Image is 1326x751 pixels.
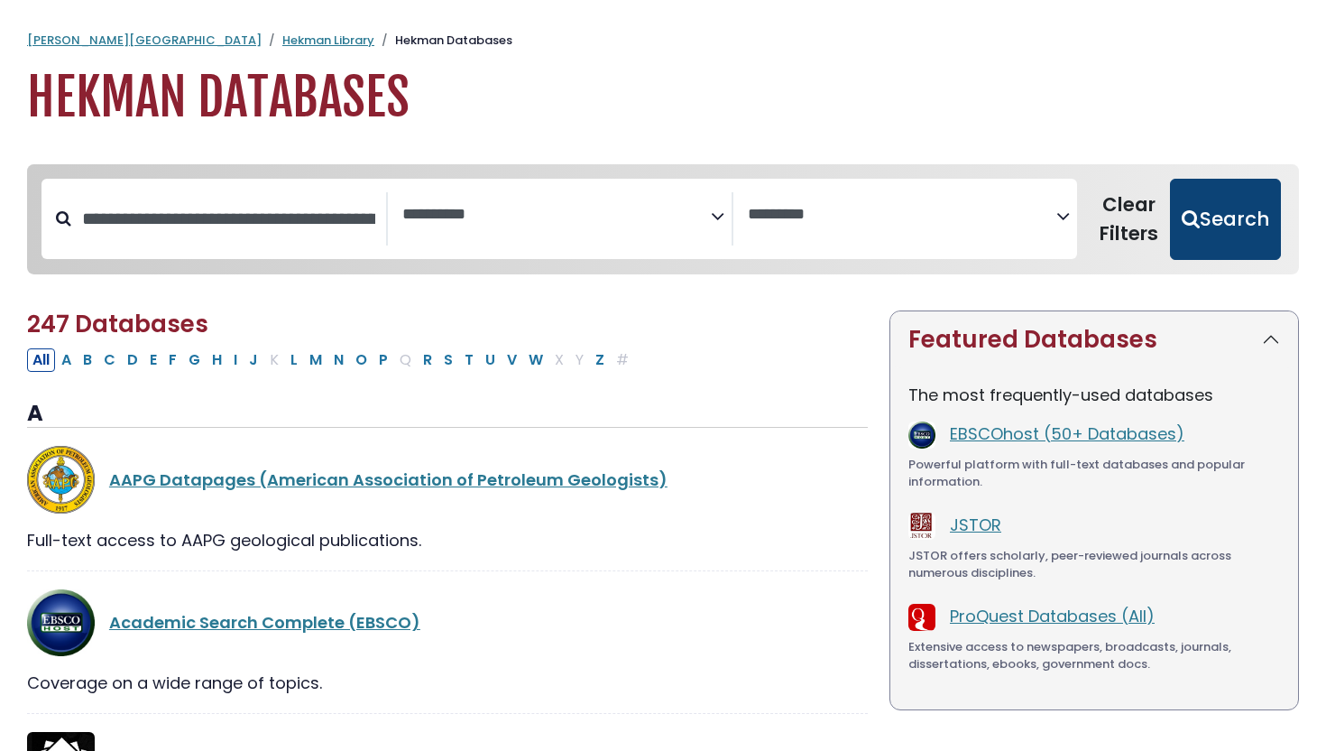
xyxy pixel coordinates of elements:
a: ProQuest Databases (All) [950,605,1155,627]
button: Filter Results U [480,348,501,372]
a: JSTOR [950,514,1001,536]
p: The most frequently-used databases [908,383,1280,407]
div: Extensive access to newspapers, broadcasts, journals, dissertations, ebooks, government docs. [908,638,1280,673]
button: Featured Databases [890,311,1298,368]
button: Filter Results B [78,348,97,372]
div: Full-text access to AAPG geological publications. [27,528,868,552]
button: Filter Results H [207,348,227,372]
h1: Hekman Databases [27,68,1299,128]
input: Search database by title or keyword [71,200,386,237]
a: Hekman Library [282,32,374,49]
button: Filter Results V [502,348,522,372]
div: Powerful platform with full-text databases and popular information. [908,456,1280,491]
button: Filter Results T [459,348,479,372]
button: Filter Results D [122,348,143,372]
button: Submit for Search Results [1170,179,1281,260]
a: AAPG Datapages (American Association of Petroleum Geologists) [109,468,668,491]
nav: Search filters [27,164,1299,274]
button: Filter Results R [418,348,437,372]
button: Filter Results P [373,348,393,372]
nav: breadcrumb [27,32,1299,50]
button: Filter Results C [98,348,121,372]
span: 247 Databases [27,308,208,340]
button: Filter Results A [56,348,77,372]
button: Filter Results Z [590,348,610,372]
button: All [27,348,55,372]
div: Alpha-list to filter by first letter of database name [27,348,636,370]
textarea: Search [402,206,711,225]
button: Filter Results G [183,348,206,372]
textarea: Search [748,206,1056,225]
a: EBSCOhost (50+ Databases) [950,422,1184,445]
button: Filter Results N [328,348,349,372]
button: Filter Results W [523,348,548,372]
button: Filter Results L [285,348,303,372]
div: JSTOR offers scholarly, peer-reviewed journals across numerous disciplines. [908,547,1280,582]
button: Filter Results J [244,348,263,372]
button: Filter Results I [228,348,243,372]
button: Filter Results E [144,348,162,372]
button: Filter Results M [304,348,327,372]
button: Filter Results F [163,348,182,372]
a: Academic Search Complete (EBSCO) [109,611,420,634]
div: Coverage on a wide range of topics. [27,671,868,695]
button: Clear Filters [1088,179,1170,260]
button: Filter Results S [438,348,458,372]
li: Hekman Databases [374,32,512,50]
h3: A [27,401,868,428]
button: Filter Results O [350,348,373,372]
a: [PERSON_NAME][GEOGRAPHIC_DATA] [27,32,262,49]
